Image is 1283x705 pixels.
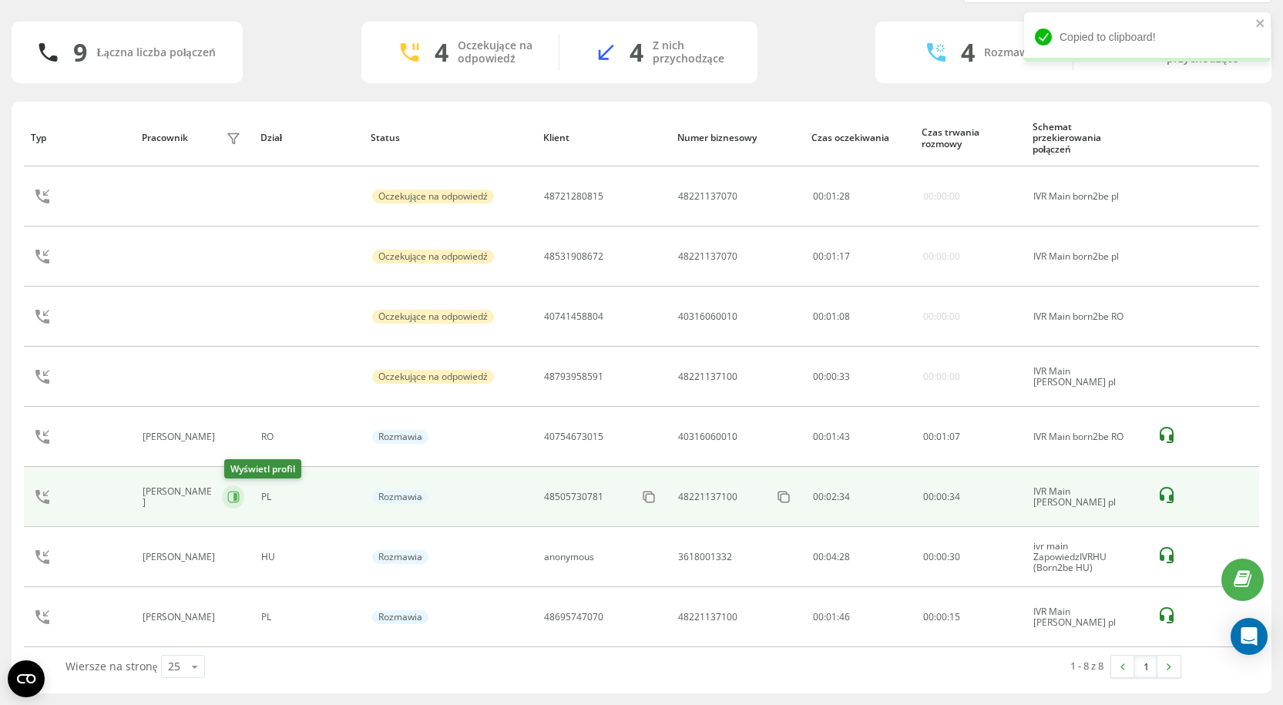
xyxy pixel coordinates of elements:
span: Wiersze na stronę [65,659,157,673]
div: Oczekujące na odpowiedź [372,190,494,203]
div: IVR Main [PERSON_NAME] pl [1033,366,1140,388]
div: Rozmawia [372,610,428,624]
div: 00:00:00 [923,191,960,202]
span: 17 [839,250,850,263]
div: IVR Main born2be RO [1033,311,1140,322]
div: 00:01:46 [813,612,906,623]
div: IVR Main born2be pl [1033,251,1140,262]
div: anonymous [544,552,594,562]
button: Open CMP widget [8,660,45,697]
span: 01 [826,250,837,263]
div: 9 [73,38,87,67]
a: 1 [1134,656,1157,677]
div: [PERSON_NAME] [143,486,217,509]
div: 40316060010 [678,431,737,442]
div: Łączna liczba połączeń [96,46,215,59]
span: 15 [949,610,960,623]
span: 00 [923,610,934,623]
div: 00:00:00 [923,311,960,322]
div: Z nich przychodzące [653,39,734,65]
div: 48793958591 [544,371,603,382]
div: : : [813,311,850,322]
span: 07 [949,430,960,443]
div: 48695747070 [544,612,603,623]
div: : : [923,492,960,502]
div: : : [923,431,960,442]
div: Pracownik [142,133,188,143]
div: 48531908672 [544,251,603,262]
div: PL [261,612,354,623]
div: : : [813,251,850,262]
div: 48505730781 [544,492,603,502]
div: [PERSON_NAME] [143,431,219,442]
div: Typ [31,133,127,143]
div: IVR Main born2be pl [1033,191,1140,202]
div: 1 - 8 z 8 [1070,658,1103,673]
div: 00:04:28 [813,552,906,562]
span: 00 [826,370,837,383]
span: 00 [813,250,824,263]
div: Numer biznesowy [677,133,797,143]
span: 00 [813,310,824,323]
div: Oczekujące na odpowiedź [372,310,494,324]
span: 00 [813,370,824,383]
div: Rozmawia [372,550,428,564]
div: 48721280815 [544,191,603,202]
div: 40741458804 [544,311,603,322]
div: 00:00:00 [923,371,960,382]
span: 00 [936,610,947,623]
div: Czas oczekiwania [811,133,908,143]
div: Oczekujące na odpowiedź [372,370,494,384]
div: Rozmawia [372,490,428,504]
div: : : [813,371,850,382]
span: 00 [923,490,934,503]
span: 01 [936,430,947,443]
div: Rozmawia [372,430,428,444]
div: Copied to clipboard! [1024,12,1271,62]
div: 48221137100 [678,612,737,623]
div: Klient [543,133,663,143]
div: IVR Main [PERSON_NAME] pl [1033,606,1140,629]
div: 25 [168,659,180,674]
div: Open Intercom Messenger [1231,618,1268,655]
span: 00 [923,430,934,443]
div: Oczekujące na odpowiedź [372,250,494,264]
span: 00 [936,550,947,563]
span: 28 [839,190,850,203]
span: 30 [949,550,960,563]
div: Wyświetl profil [224,459,301,478]
span: 00 [923,550,934,563]
span: 34 [949,490,960,503]
div: 4 [630,38,643,67]
div: [PERSON_NAME] [143,612,219,623]
div: PL [261,492,354,502]
div: Status [371,133,529,143]
div: 3618001332 [678,552,732,562]
div: Dział [260,133,357,143]
div: 00:00:00 [923,251,960,262]
div: Schemat przekierowania połączeń [1033,122,1141,155]
div: : : [923,552,960,562]
div: Rozmawia [984,46,1037,59]
div: 48221137100 [678,492,737,502]
div: 48221137100 [678,371,737,382]
button: close [1255,17,1266,32]
div: : : [923,612,960,623]
div: 40316060010 [678,311,737,322]
div: [PERSON_NAME] [143,552,219,562]
span: 01 [826,190,837,203]
span: 01 [826,310,837,323]
span: 33 [839,370,850,383]
div: 00:01:43 [813,431,906,442]
div: Oczekujące na odpowiedź [458,39,536,65]
div: Czas trwania rozmowy [922,127,1018,149]
div: 4 [961,38,975,67]
div: 48221137070 [678,191,737,202]
div: 4 [435,38,448,67]
span: 08 [839,310,850,323]
div: RO [261,431,354,442]
div: IVR Main [PERSON_NAME] pl [1033,486,1140,509]
div: IVR Main born2be RO [1033,431,1140,442]
div: 48221137070 [678,251,737,262]
div: HU [261,552,354,562]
